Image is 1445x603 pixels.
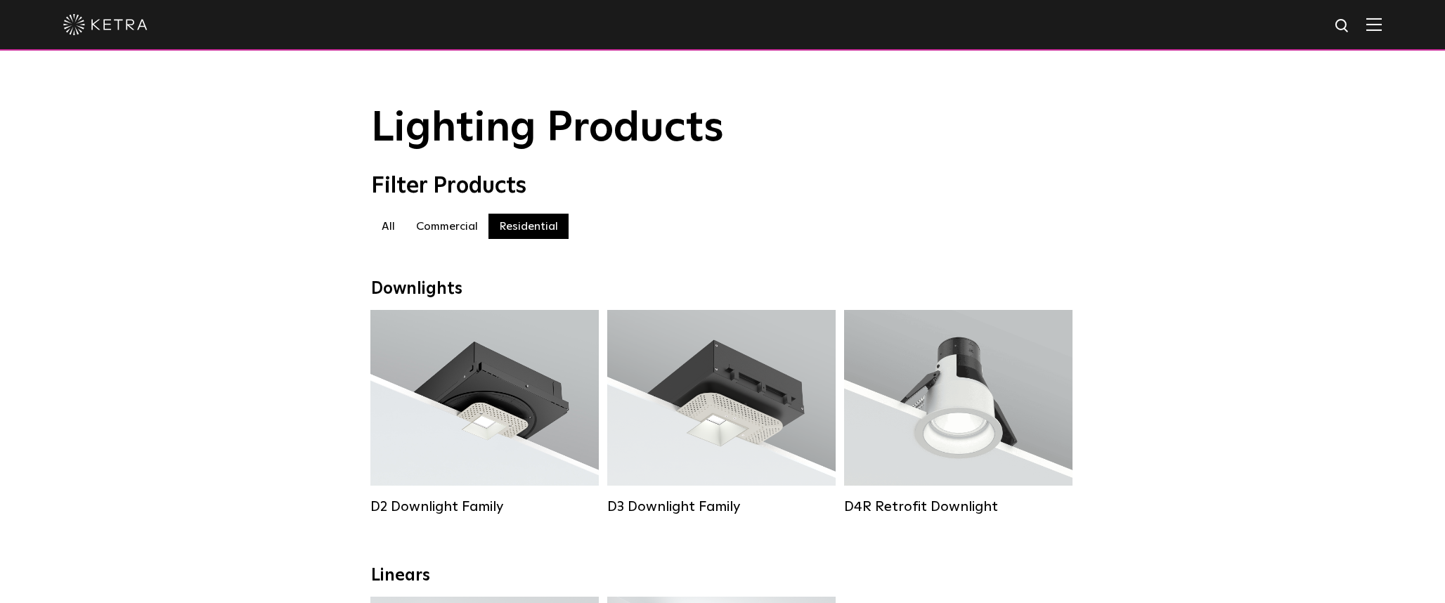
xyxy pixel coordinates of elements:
span: Lighting Products [371,108,724,150]
label: Commercial [406,214,488,239]
div: Downlights [371,279,1074,299]
a: D2 Downlight Family Lumen Output:1200Colors:White / Black / Gloss Black / Silver / Bronze / Silve... [370,310,599,519]
img: ketra-logo-2019-white [63,14,148,35]
div: D3 Downlight Family [607,498,836,515]
div: D4R Retrofit Downlight [844,498,1073,515]
a: D4R Retrofit Downlight Lumen Output:800Colors:White / BlackBeam Angles:15° / 25° / 40° / 60°Watta... [844,310,1073,519]
img: search icon [1334,18,1352,35]
img: Hamburger%20Nav.svg [1366,18,1382,31]
div: Filter Products [371,173,1074,200]
a: D3 Downlight Family Lumen Output:700 / 900 / 1100Colors:White / Black / Silver / Bronze / Paintab... [607,310,836,519]
label: All [371,214,406,239]
div: Linears [371,566,1074,586]
div: D2 Downlight Family [370,498,599,515]
label: Residential [488,214,569,239]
